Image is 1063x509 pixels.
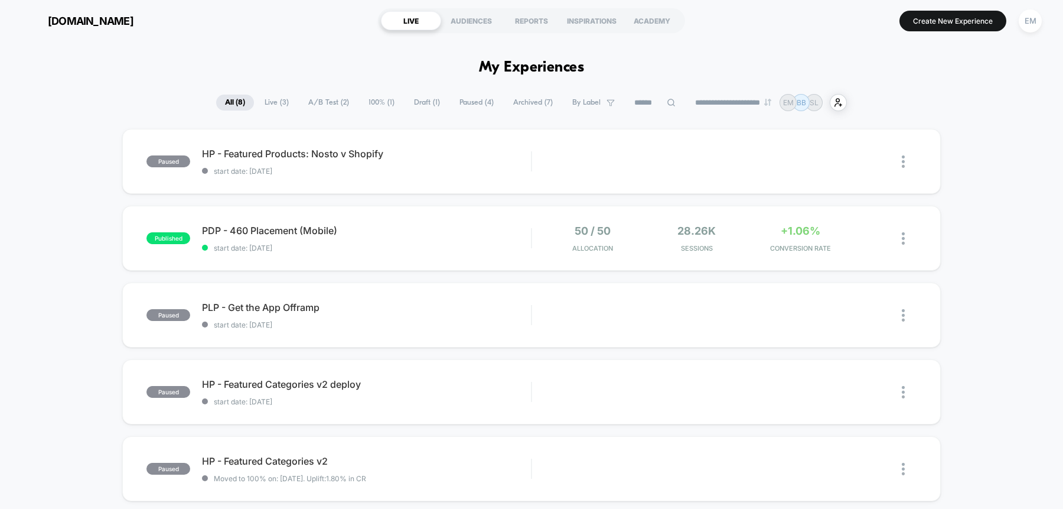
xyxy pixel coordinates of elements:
[405,95,449,111] span: Draft ( 1 )
[902,232,905,245] img: close
[810,98,819,107] p: SL
[677,225,716,237] span: 28.26k
[501,11,562,30] div: REPORTS
[202,378,531,390] span: HP - Featured Categories v2 deploy
[202,320,531,329] span: start date: [DATE]
[562,11,622,30] div: INSPIRATIONS
[202,455,531,467] span: HP - Featured Categories v2
[902,386,905,398] img: close
[202,397,531,406] span: start date: [DATE]
[146,155,190,167] span: paused
[256,95,298,111] span: Live ( 3 )
[202,244,531,252] span: start date: [DATE]
[764,99,771,106] img: end
[381,11,441,30] div: LIVE
[902,155,905,168] img: close
[622,11,682,30] div: ACADEMY
[216,95,254,111] span: All ( 8 )
[479,59,585,76] h1: My Experiences
[575,225,611,237] span: 50 / 50
[146,463,190,475] span: paused
[441,11,501,30] div: AUDIENCES
[146,386,190,398] span: paused
[360,95,403,111] span: 100% ( 1 )
[572,244,613,252] span: Allocation
[202,167,531,176] span: start date: [DATE]
[783,98,794,107] p: EM
[1015,9,1045,33] button: EM
[299,95,358,111] span: A/B Test ( 2 )
[146,232,190,244] span: published
[18,11,137,30] button: [DOMAIN_NAME]
[797,98,806,107] p: BB
[902,309,905,322] img: close
[899,11,1006,31] button: Create New Experience
[146,309,190,321] span: paused
[202,301,531,313] span: PLP - Get the App Offramp
[504,95,562,111] span: Archived ( 7 )
[202,225,531,236] span: PDP - 460 Placement (Mobile)
[572,98,601,107] span: By Label
[752,244,850,252] span: CONVERSION RATE
[1019,9,1042,33] div: EM
[781,225,820,237] span: +1.06%
[451,95,503,111] span: Paused ( 4 )
[648,244,746,252] span: Sessions
[48,15,133,27] span: [DOMAIN_NAME]
[214,474,366,483] span: Moved to 100% on: [DATE] . Uplift: 1.80% in CR
[902,463,905,475] img: close
[202,148,531,160] span: HP - Featured Products: Nosto v Shopify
